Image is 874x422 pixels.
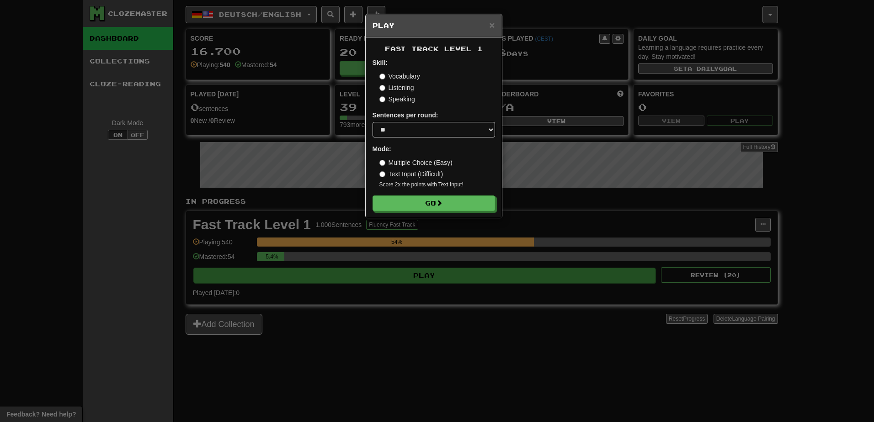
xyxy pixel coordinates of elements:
input: Listening [379,85,385,91]
label: Sentences per round: [373,111,438,120]
input: Multiple Choice (Easy) [379,160,385,166]
strong: Mode: [373,145,391,153]
label: Multiple Choice (Easy) [379,158,453,167]
span: Fast Track Level 1 [385,45,483,53]
h5: Play [373,21,495,30]
label: Listening [379,83,414,92]
label: Text Input (Difficult) [379,169,443,179]
input: Speaking [379,96,385,102]
span: × [489,20,495,30]
label: Vocabulary [379,72,420,81]
input: Text Input (Difficult) [379,171,385,177]
input: Vocabulary [379,74,385,79]
small: Score 2x the points with Text Input ! [379,181,495,189]
label: Speaking [379,95,415,104]
button: Go [373,195,495,211]
strong: Skill: [373,59,388,66]
button: Close [489,20,495,30]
